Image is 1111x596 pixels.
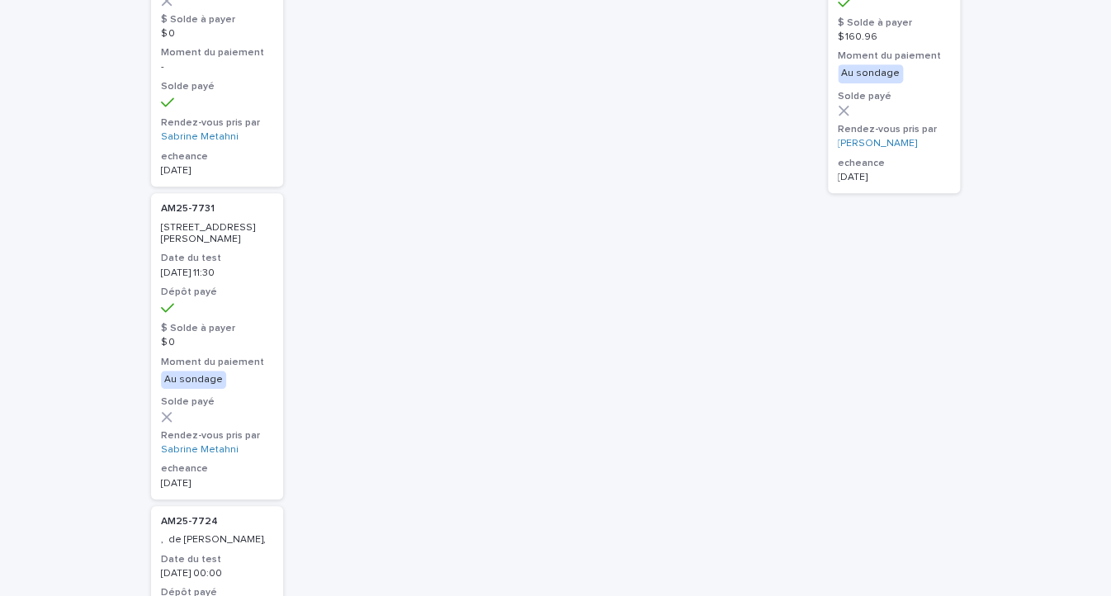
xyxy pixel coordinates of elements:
[161,534,273,546] p: , de [PERSON_NAME],
[161,429,273,442] h3: Rendez-vous pris par
[161,203,273,215] p: AM25-7731
[838,172,950,183] p: [DATE]
[838,17,950,30] h3: $ Solde à payer
[838,50,950,63] h3: Moment du paiement
[161,222,273,246] p: [STREET_ADDRESS][PERSON_NAME]
[161,61,273,73] p: -
[161,478,273,490] p: [DATE]
[161,568,273,579] p: [DATE] 00:00
[838,64,903,83] div: Au sondage
[161,462,273,475] h3: echeance
[161,516,273,527] p: AM25-7724
[161,13,273,26] h3: $ Solde à payer
[161,395,273,409] h3: Solde payé
[161,444,239,456] a: Sabrine Metahni
[838,157,950,170] h3: echeance
[161,131,239,143] a: Sabrine Metahni
[161,80,273,93] h3: Solde payé
[161,116,273,130] h3: Rendez-vous pris par
[838,138,917,149] a: [PERSON_NAME]
[161,322,273,335] h3: $ Solde à payer
[161,553,273,566] h3: Date du test
[161,337,273,348] p: $ 0
[161,371,226,389] div: Au sondage
[161,286,273,299] h3: Dépôt payé
[151,193,283,499] a: AM25-7731 [STREET_ADDRESS][PERSON_NAME]Date du test[DATE] 11:30Dépôt payé$ Solde à payer$ 0Moment...
[161,28,273,40] p: $ 0
[161,165,273,177] p: [DATE]
[838,123,950,136] h3: Rendez-vous pris par
[838,90,950,103] h3: Solde payé
[161,46,273,59] h3: Moment du paiement
[161,252,273,265] h3: Date du test
[838,31,950,43] p: $ 160.96
[161,356,273,369] h3: Moment du paiement
[161,150,273,163] h3: echeance
[161,267,273,279] p: [DATE] 11:30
